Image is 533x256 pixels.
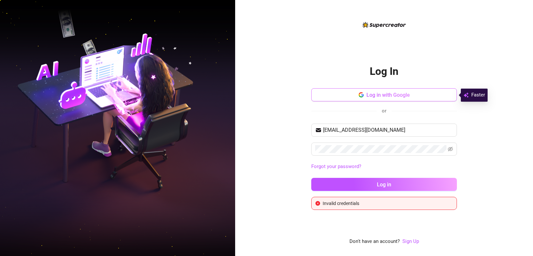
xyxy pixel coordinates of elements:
[323,126,453,134] input: Your email
[463,91,469,99] img: svg%3e
[323,200,453,207] div: Invalid credentials
[370,65,398,78] h2: Log In
[311,178,457,191] button: Log in
[311,88,457,101] button: Log in with Google
[315,201,320,206] span: close-circle
[377,181,391,188] span: Log in
[382,108,386,114] span: or
[402,238,419,244] a: Sign Up
[311,163,361,169] a: Forgot your password?
[402,238,419,246] a: Sign Up
[363,22,406,28] img: logo-BBDzfeDw.svg
[448,146,453,152] span: eye-invisible
[471,91,485,99] span: Faster
[349,238,400,246] span: Don't have an account?
[311,163,457,171] a: Forgot your password?
[366,92,410,98] span: Log in with Google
